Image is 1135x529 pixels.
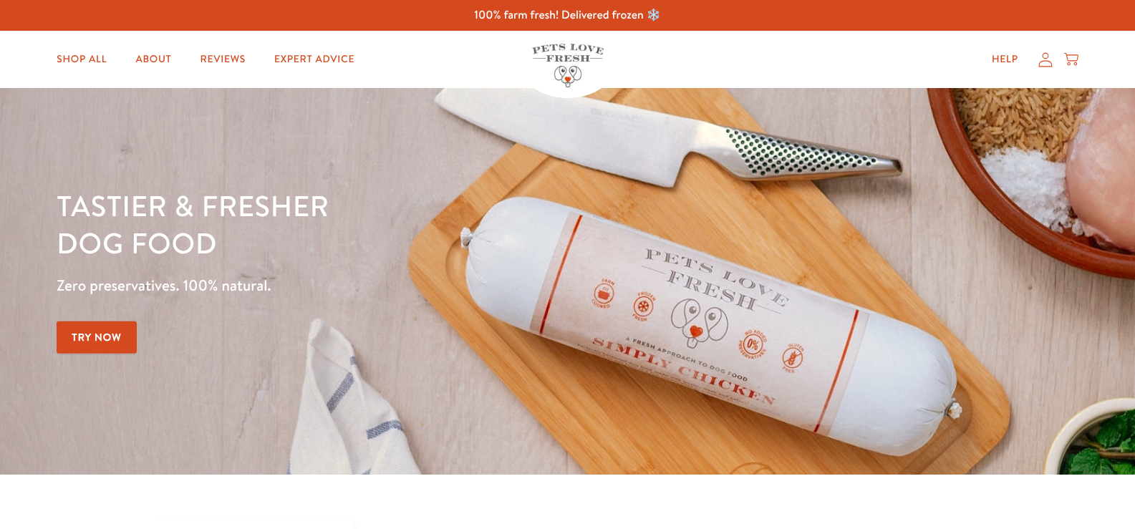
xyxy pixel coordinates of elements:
a: Try Now [57,321,137,354]
h1: Tastier & fresher dog food [57,187,738,261]
p: Zero preservatives. 100% natural. [57,273,738,299]
a: About [124,45,183,74]
img: Pets Love Fresh [532,44,604,87]
a: Reviews [189,45,257,74]
a: Shop All [45,45,118,74]
a: Help [980,45,1030,74]
a: Expert Advice [263,45,366,74]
